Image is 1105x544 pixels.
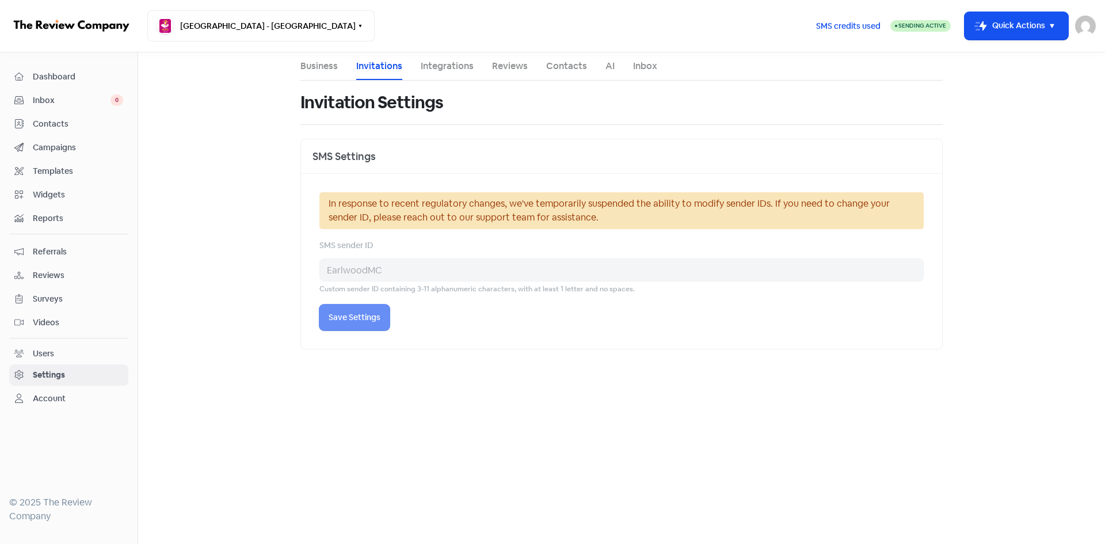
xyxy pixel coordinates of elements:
[33,348,54,360] div: Users
[816,20,881,32] span: SMS credits used
[33,71,123,83] span: Dashboard
[9,241,128,263] a: Referrals
[9,388,128,409] a: Account
[605,59,615,73] a: AI
[356,59,402,73] a: Invitations
[9,312,128,333] a: Videos
[33,165,123,177] span: Templates
[33,189,123,201] span: Widgets
[300,84,443,121] h1: Invitation Settings
[319,284,635,295] small: Custom sender ID containing 3-11 alphanumeric characters, with at least 1 letter and no spaces.
[33,94,110,106] span: Inbox
[806,19,890,31] a: SMS credits used
[301,139,942,174] div: SMS Settings
[9,364,128,386] a: Settings
[319,305,390,330] button: Save Settings
[421,59,474,73] a: Integrations
[319,192,924,229] div: In response to recent regulatory changes, we've temporarily suspended the ability to modify sende...
[33,246,123,258] span: Referrals
[9,137,128,158] a: Campaigns
[33,293,123,305] span: Surveys
[546,59,587,73] a: Contacts
[9,343,128,364] a: Users
[33,317,123,329] span: Videos
[9,288,128,310] a: Surveys
[33,118,123,130] span: Contacts
[33,369,65,381] div: Settings
[965,12,1068,40] button: Quick Actions
[33,269,123,281] span: Reviews
[110,94,123,106] span: 0
[300,59,338,73] a: Business
[33,393,66,405] div: Account
[890,19,951,33] a: Sending Active
[9,208,128,229] a: Reports
[898,22,946,29] span: Sending Active
[9,161,128,182] a: Templates
[9,113,128,135] a: Contacts
[9,66,128,88] a: Dashboard
[33,142,123,154] span: Campaigns
[1075,16,1096,36] img: User
[9,496,128,523] div: © 2025 The Review Company
[633,59,657,73] a: Inbox
[492,59,528,73] a: Reviews
[9,265,128,286] a: Reviews
[33,212,123,225] span: Reports
[319,258,924,281] input: From name
[9,90,128,111] a: Inbox 0
[319,239,374,252] label: SMS sender ID
[329,311,380,324] span: Save Settings
[9,184,128,206] a: Widgets
[147,10,375,41] button: [GEOGRAPHIC_DATA] - [GEOGRAPHIC_DATA]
